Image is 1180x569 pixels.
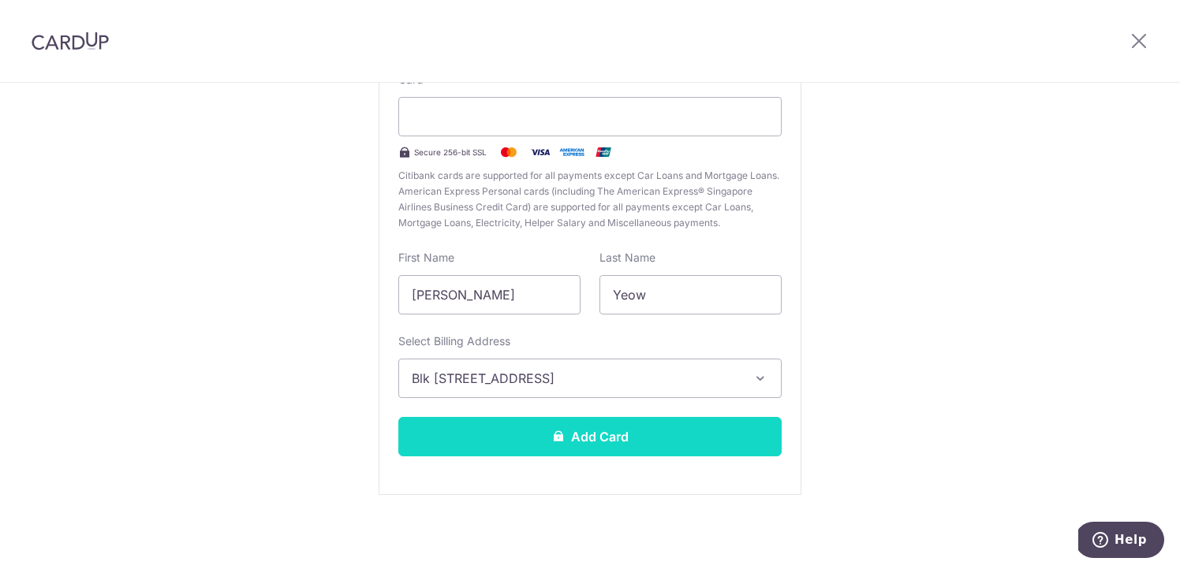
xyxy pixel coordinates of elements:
[398,168,782,231] span: Citibank cards are supported for all payments except Car Loans and Mortgage Loans. American Expre...
[398,359,782,398] button: Blk [STREET_ADDRESS]
[556,143,588,162] img: .alt.amex
[525,143,556,162] img: Visa
[599,275,782,314] input: Cardholder Last Name
[588,143,619,162] img: .alt.unionpay
[398,333,510,349] label: Select Billing Address
[412,107,768,126] iframe: To enrich screen reader interactions, please activate Accessibility in Grammarly extension settings
[32,32,109,50] img: CardUp
[493,143,525,162] img: Mastercard
[414,146,487,158] span: Secure 256-bit SSL
[599,250,655,266] label: Last Name
[1078,522,1164,561] iframe: Opens a widget where you can find more information
[398,275,581,314] input: Cardholder First Name
[398,250,454,266] label: First Name
[412,369,740,388] span: Blk [STREET_ADDRESS]
[398,417,782,456] button: Add Card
